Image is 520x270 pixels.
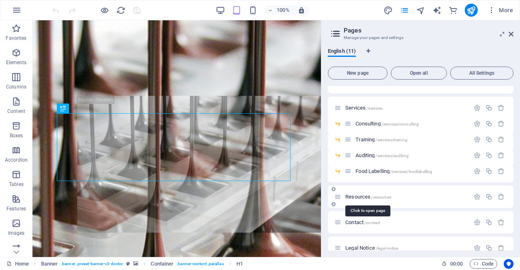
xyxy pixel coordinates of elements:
p: Content [7,108,25,114]
span: : [456,261,457,267]
div: Remove [498,120,505,127]
div: Auditing/services/auditing [353,153,470,158]
h6: 100% [277,5,290,15]
div: Contact/contact [343,220,470,225]
button: Click here to leave preview mode and continue editing [100,5,109,15]
h3: Manage your pages and settings [344,34,497,41]
p: Elements [6,59,27,66]
span: New page [331,71,384,76]
i: Pages (Ctrl+Alt+S) [400,6,409,15]
div: Remove [498,193,505,200]
button: Usercentrics [504,259,513,269]
a: Click to cancel selection. Double-click to open Pages [6,259,29,269]
div: Settings [474,120,481,127]
div: Training/services/training [353,137,470,142]
span: Click to select. Double-click to edit [236,259,243,269]
div: Remove [498,136,505,143]
span: All Settings [454,71,510,76]
div: Duplicate [485,152,492,159]
span: Click to open page [345,219,380,225]
div: Remove [498,152,505,159]
i: Commerce [448,6,458,15]
button: publish [465,4,478,17]
p: Tables [9,181,24,188]
div: Remove [498,244,505,251]
span: English (11) [328,46,356,58]
span: Click to open page [355,152,409,158]
button: 100% [264,5,293,15]
span: Click to open page [345,105,383,111]
i: This element contains a background [133,261,138,266]
div: Duplicate [485,193,492,200]
div: Duplicate [485,244,492,251]
span: Resources [345,194,391,200]
div: Settings [474,152,481,159]
h2: Pages [344,27,513,34]
span: 00 00 [450,259,463,269]
button: Code [470,259,497,269]
i: This element is a customizable preset [126,261,130,266]
button: reload [116,5,126,15]
p: Features [6,205,26,212]
span: /services/training [375,138,407,142]
div: Settings [474,193,481,200]
span: Open all [394,71,443,76]
div: Services/services [343,105,470,110]
div: Duplicate [485,104,492,111]
div: Remove [498,168,505,175]
p: Accordion [5,157,28,163]
div: Consulting/services/consulting [353,121,470,126]
div: Duplicate [485,120,492,127]
p: Boxes [10,132,23,139]
i: Reload page [116,6,126,15]
i: Navigator [416,6,425,15]
span: /contact [364,220,380,225]
div: Settings [474,104,481,111]
span: Click to select. Double-click to edit [151,259,173,269]
span: /services/auditing [375,153,409,158]
div: Language Tabs [328,48,513,63]
p: Images [8,230,25,236]
span: Click to open page [355,168,432,174]
div: Remove [498,219,505,226]
div: Duplicate [485,168,492,175]
div: Legal Notice/legal-notice [343,245,470,251]
button: navigator [416,5,426,15]
button: New page [328,67,388,80]
div: Settings [474,219,481,226]
div: Food Labelling/services/foodlabelling [353,168,470,174]
span: /resources [371,195,391,199]
h6: Session time [442,259,463,269]
span: Click to open page [345,245,398,251]
span: Click to select. Double-click to edit [41,259,58,269]
button: commerce [448,5,458,15]
div: Settings [474,244,481,251]
button: More [484,4,516,17]
span: /services [366,106,383,110]
span: . banner-content .parallax [177,259,223,269]
div: Settings [474,136,481,143]
span: Click to open page [355,136,407,143]
div: Settings [474,168,481,175]
span: Code [473,259,494,269]
button: pages [400,5,409,15]
span: . banner .preset-banner-v3-doctor [61,259,123,269]
i: Publish [466,6,476,15]
button: design [383,5,393,15]
button: All Settings [450,67,513,80]
p: Favorites [6,35,26,41]
button: text_generator [432,5,442,15]
div: Duplicate [485,136,492,143]
div: Resources/resources [343,194,470,199]
p: Columns [6,84,26,90]
div: Duplicate [485,219,492,226]
span: Click to open page [355,121,419,127]
i: AI Writer [432,6,442,15]
div: Remove [498,104,505,111]
span: /legal-notice [376,246,399,251]
span: /services/consulting [381,122,419,126]
nav: breadcrumb [41,259,243,269]
button: Open all [391,67,447,80]
i: On resize automatically adjust zoom level to fit chosen device. [298,6,305,14]
span: /services/foodlabelling [390,169,432,174]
